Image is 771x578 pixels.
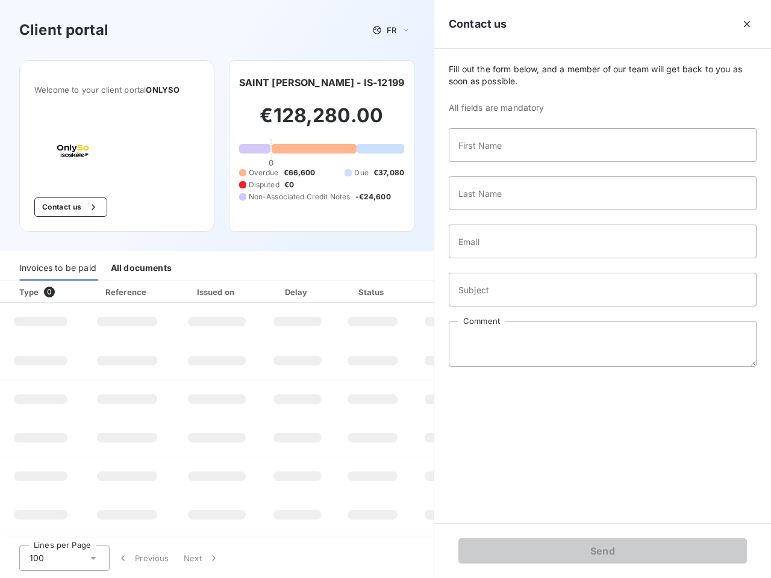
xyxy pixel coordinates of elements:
h5: Contact us [449,16,507,33]
span: Disputed [249,179,279,190]
div: Issued on [175,286,258,298]
span: FR [387,25,396,35]
button: Previous [110,545,176,571]
span: ONLYSO [146,85,179,95]
h3: Client portal [19,19,108,41]
div: Amount [413,286,490,298]
span: 100 [30,552,44,564]
span: €37,080 [373,167,404,178]
div: Reference [105,287,146,297]
span: 0 [44,287,55,297]
div: Type [12,286,79,298]
span: Fill out the form below, and a member of our team will get back to you as soon as possible. [449,63,757,87]
input: placeholder [449,176,757,210]
span: Welcome to your client portal [34,85,199,95]
h2: €128,280.00 [239,104,405,140]
div: Delay [263,286,332,298]
input: placeholder [449,225,757,258]
img: Company logo [34,123,111,178]
h6: SAINT [PERSON_NAME] - IS-12199 [239,75,405,90]
div: Invoices to be paid [19,255,96,281]
input: placeholder [449,273,757,306]
span: All fields are mandatory [449,102,757,114]
span: 0 [269,158,273,167]
span: €66,600 [284,167,316,178]
button: Send [458,538,747,564]
span: -€24,600 [355,191,391,202]
span: Non-Associated Credit Notes [249,191,351,202]
button: Next [176,545,227,571]
div: All documents [111,255,172,281]
input: placeholder [449,128,757,162]
span: €0 [284,179,294,190]
span: Due [354,167,368,178]
span: Overdue [249,167,279,178]
div: Status [337,286,408,298]
button: Contact us [34,197,107,217]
